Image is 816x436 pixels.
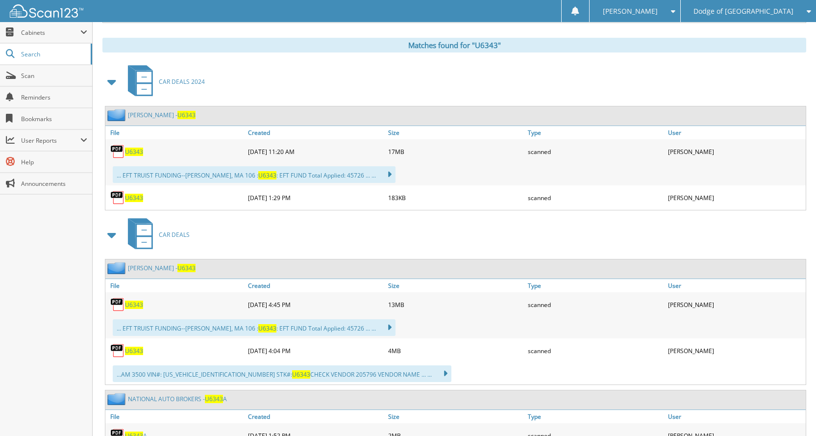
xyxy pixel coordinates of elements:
[386,341,526,360] div: 4MB
[128,264,196,272] a: [PERSON_NAME] -U6343
[177,111,196,119] span: U6343
[386,188,526,207] div: 183KB
[525,410,666,423] a: Type
[666,295,806,314] div: [PERSON_NAME]
[666,410,806,423] a: User
[246,341,386,360] div: [DATE] 4:04 PM
[21,93,87,102] span: Reminders
[525,142,666,161] div: scanned
[386,295,526,314] div: 13MB
[21,72,87,80] span: Scan
[603,8,658,14] span: [PERSON_NAME]
[666,279,806,292] a: User
[107,393,128,405] img: folder2.png
[525,279,666,292] a: Type
[246,142,386,161] div: [DATE] 11:20 AM
[128,395,227,403] a: NATIONAL AUTO BROKERS -U6343A
[110,297,125,312] img: PDF.png
[258,171,276,180] span: U6343
[386,279,526,292] a: Size
[107,109,128,121] img: folder2.png
[21,28,80,37] span: Cabinets
[125,301,143,309] a: U6343
[122,62,205,101] a: CAR DEALS 2024
[128,111,196,119] a: [PERSON_NAME] -U6343
[246,188,386,207] div: [DATE] 1:29 PM
[110,343,125,358] img: PDF.png
[113,319,396,336] div: ... EFT TRUIST FUNDING--[PERSON_NAME], MA 106 : : EFT FUND Total Applied: 45726 ... ...
[525,126,666,139] a: Type
[125,194,143,202] a: U6343
[292,370,310,379] span: U6343
[107,262,128,274] img: folder2.png
[10,4,83,18] img: scan123-logo-white.svg
[666,126,806,139] a: User
[105,279,246,292] a: File
[693,8,793,14] span: Dodge of [GEOGRAPHIC_DATA]
[21,158,87,166] span: Help
[21,50,86,58] span: Search
[110,190,125,205] img: PDF.png
[525,341,666,360] div: scanned
[666,188,806,207] div: [PERSON_NAME]
[525,188,666,207] div: scanned
[246,279,386,292] a: Created
[21,115,87,123] span: Bookmarks
[105,126,246,139] a: File
[125,347,143,355] a: U6343
[246,295,386,314] div: [DATE] 4:45 PM
[159,77,205,86] span: CAR DEALS 2024
[113,365,451,382] div: ...AM 3500 VIN#: [US_VEHICLE_IDENTIFICATION_NUMBER] STK#: CHECK VENDOR 205796 VENDOR NAME ... ...
[122,215,190,254] a: CAR DEALS
[125,148,143,156] a: U6343
[105,410,246,423] a: File
[386,126,526,139] a: Size
[177,264,196,272] span: U6343
[113,166,396,183] div: ... EFT TRUIST FUNDING--[PERSON_NAME], MA 106 : : EFT FUND Total Applied: 45726 ... ...
[110,144,125,159] img: PDF.png
[386,410,526,423] a: Size
[386,142,526,161] div: 17MB
[159,231,190,239] span: CAR DEALS
[246,410,386,423] a: Created
[258,324,276,333] span: U6343
[666,341,806,360] div: [PERSON_NAME]
[666,142,806,161] div: [PERSON_NAME]
[525,295,666,314] div: scanned
[246,126,386,139] a: Created
[102,38,806,52] div: Matches found for "U6343"
[21,136,80,145] span: User Reports
[21,180,87,188] span: Announcements
[205,395,223,403] span: U6343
